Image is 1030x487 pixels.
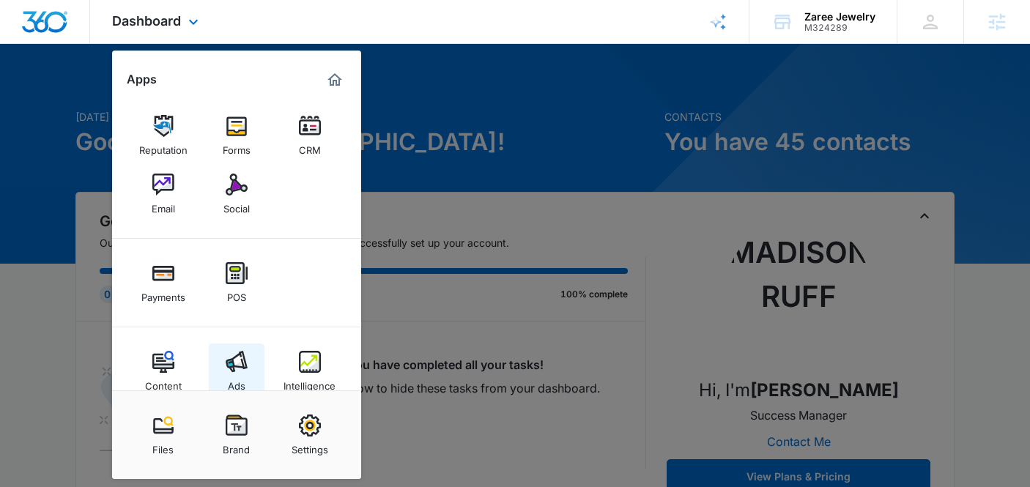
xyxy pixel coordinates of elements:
[136,343,191,399] a: Content
[223,436,250,456] div: Brand
[323,68,347,92] a: Marketing 360® Dashboard
[23,38,35,50] img: website_grey.svg
[40,85,51,97] img: tab_domain_overview_orange.svg
[23,23,35,35] img: logo_orange.svg
[152,196,175,215] div: Email
[141,284,185,303] div: Payments
[136,108,191,163] a: Reputation
[209,166,264,222] a: Social
[292,436,328,456] div: Settings
[136,255,191,311] a: Payments
[127,73,157,86] h2: Apps
[282,108,338,163] a: CRM
[227,284,246,303] div: POS
[152,436,174,456] div: Files
[209,108,264,163] a: Forms
[145,373,182,392] div: Content
[804,11,875,23] div: account name
[41,23,72,35] div: v 4.0.25
[282,343,338,399] a: Intelligence
[38,38,161,50] div: Domain: [DOMAIN_NAME]
[804,23,875,33] div: account id
[228,373,245,392] div: Ads
[146,85,158,97] img: tab_keywords_by_traffic_grey.svg
[209,407,264,463] a: Brand
[223,137,251,156] div: Forms
[223,196,250,215] div: Social
[136,166,191,222] a: Email
[136,407,191,463] a: Files
[209,343,264,399] a: Ads
[299,137,321,156] div: CRM
[112,13,181,29] span: Dashboard
[209,255,264,311] a: POS
[282,407,338,463] a: Settings
[284,373,336,392] div: Intelligence
[56,86,131,96] div: Domain Overview
[139,137,188,156] div: Reputation
[162,86,247,96] div: Keywords by Traffic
